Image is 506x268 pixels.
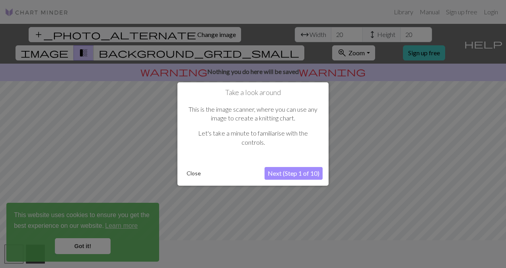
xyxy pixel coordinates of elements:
p: Let's take a minute to familiarise with the controls. [187,129,319,147]
h1: Take a look around [183,88,323,97]
button: Next (Step 1 of 10) [265,167,323,180]
p: This is the image scanner, where you can use any image to create a knitting chart. [187,105,319,123]
div: Take a look around [177,82,329,186]
button: Close [183,167,204,179]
